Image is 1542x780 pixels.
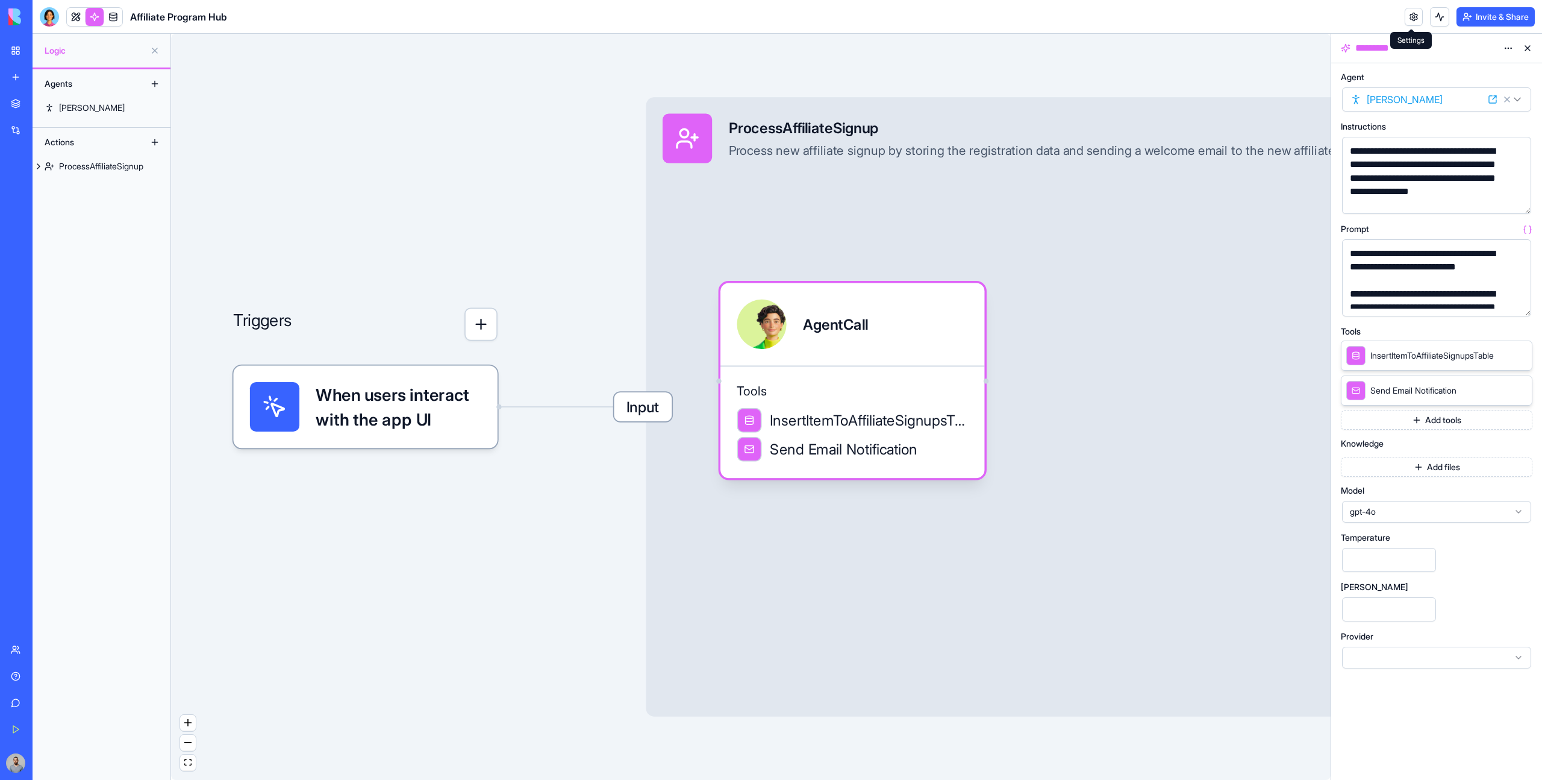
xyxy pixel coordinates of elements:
[720,283,984,478] div: AgentCallToolsInsertItemToAffiliateSignupsTableSend Email Notification
[770,439,917,459] span: Send Email Notification
[1341,73,1364,81] span: Agent
[233,242,497,448] div: Triggers
[1341,327,1361,336] span: Tools
[1456,7,1535,27] button: Invite & Share
[8,8,83,25] img: logo
[180,715,196,731] button: zoom in
[1341,583,1408,591] span: [PERSON_NAME]
[33,98,170,118] a: [PERSON_NAME]
[6,753,25,773] img: image_123650291_bsq8ao.jpg
[233,365,497,448] div: When users interact with the app UI
[1350,506,1509,518] span: gpt-4o
[233,308,292,341] p: Triggers
[737,383,968,400] span: Tools
[180,755,196,771] button: fit view
[180,735,196,751] button: zoom out
[1341,225,1369,233] span: Prompt
[1341,458,1532,477] button: Add files
[316,382,481,432] span: When users interact with the app UI
[1370,385,1456,397] span: Send Email Notification
[39,133,135,152] div: Actions
[39,74,135,93] div: Agents
[1341,486,1364,495] span: Model
[1341,439,1384,448] span: Knowledge
[59,160,143,172] div: ProcessAffiliateSignup
[33,157,170,176] a: ProcessAffiliateSignup
[130,10,227,24] span: Affiliate Program Hub
[1370,350,1494,362] span: InsertItemToAffiliateSignupsTable
[1341,632,1373,641] span: Provider
[45,45,145,57] span: Logic
[729,143,1335,159] div: Process new affiliate signup by storing the registration data and sending a welcome email to the ...
[803,314,868,335] div: AgentCall
[770,410,968,430] span: InsertItemToAffiliateSignupsTable
[1341,122,1386,131] span: Instructions
[1341,533,1390,542] span: Temperature
[614,392,672,421] span: Input
[646,97,1467,717] div: InputProcessAffiliateSignupProcess new affiliate signup by storing the registration data and send...
[1390,32,1432,49] div: Settings
[729,118,1335,138] div: ProcessAffiliateSignup
[59,102,125,114] div: [PERSON_NAME]
[1341,410,1532,430] button: Add tools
